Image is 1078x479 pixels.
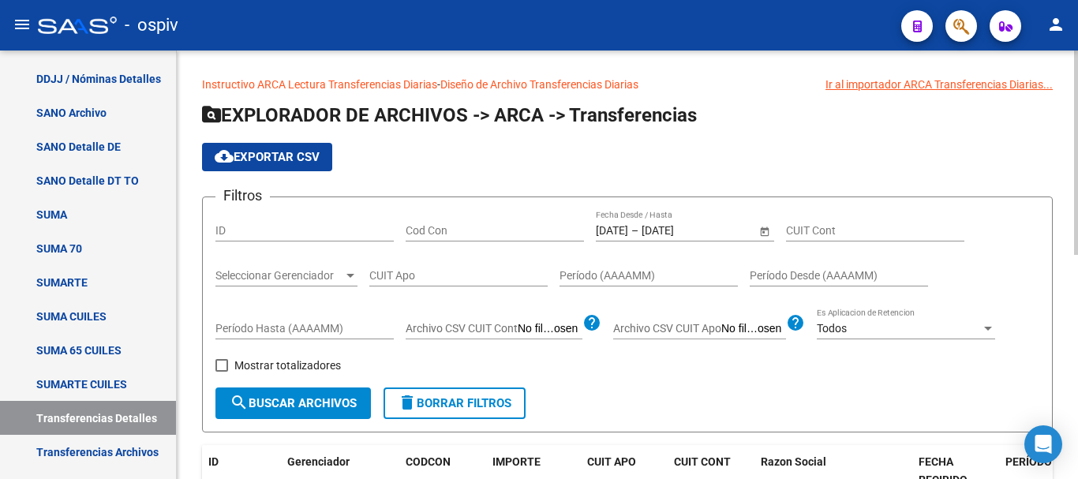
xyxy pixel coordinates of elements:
[1046,15,1065,34] mat-icon: person
[398,393,417,412] mat-icon: delete
[817,322,847,335] span: Todos
[582,313,601,332] mat-icon: help
[642,224,719,238] input: End date
[674,455,731,468] span: CUIT CONT
[596,224,628,238] input: Start date
[215,150,320,164] span: Exportar CSV
[761,455,826,468] span: Razon Social
[756,223,773,239] button: Open calendar
[230,396,357,410] span: Buscar Archivos
[13,15,32,34] mat-icon: menu
[398,396,511,410] span: Borrar Filtros
[208,455,219,468] span: ID
[230,393,249,412] mat-icon: search
[215,147,234,166] mat-icon: cloud_download
[1024,425,1062,463] div: Open Intercom Messenger
[518,322,582,336] input: Archivo CSV CUIT Cont
[287,455,350,468] span: Gerenciador
[215,387,371,419] button: Buscar Archivos
[786,313,805,332] mat-icon: help
[202,143,332,171] button: Exportar CSV
[215,185,270,207] h3: Filtros
[440,78,638,91] a: Diseño de Archivo Transferencias Diarias
[234,356,341,375] span: Mostrar totalizadores
[825,76,1053,93] div: Ir al importador ARCA Transferencias Diarias...
[384,387,526,419] button: Borrar Filtros
[202,78,437,91] a: Instructivo ARCA Lectura Transferencias Diarias
[613,322,721,335] span: Archivo CSV CUIT Apo
[631,224,638,238] span: –
[215,269,343,283] span: Seleccionar Gerenciador
[721,322,786,336] input: Archivo CSV CUIT Apo
[492,455,541,468] span: IMPORTE
[202,76,1053,93] p: -
[1005,455,1052,468] span: PERÍODO
[587,455,636,468] span: CUIT APO
[406,322,518,335] span: Archivo CSV CUIT Cont
[202,104,697,126] span: EXPLORADOR DE ARCHIVOS -> ARCA -> Transferencias
[406,455,451,468] span: CODCON
[125,8,178,43] span: - ospiv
